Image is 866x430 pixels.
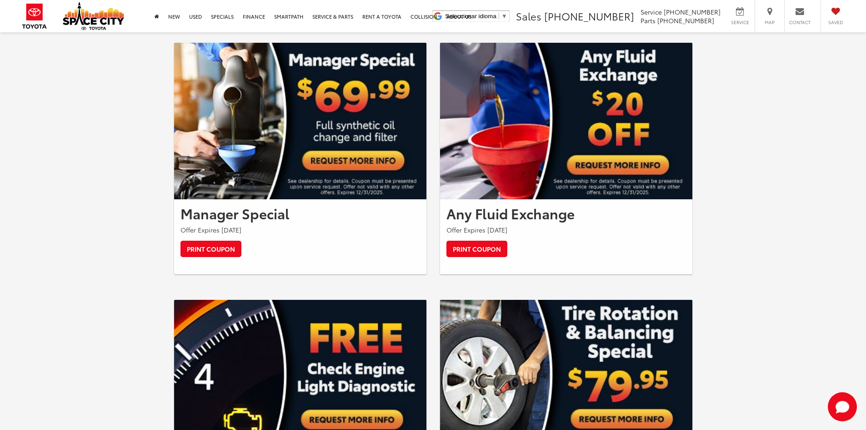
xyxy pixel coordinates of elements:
img: Space City Toyota [63,2,124,30]
h2: Any Fluid Exchange [446,206,686,221]
span: Map [760,19,780,25]
span: ▼ [501,13,507,20]
span: Contact [789,19,811,25]
span: [PHONE_NUMBER] [544,9,634,23]
span: Service [730,19,750,25]
a: Print Coupon [180,241,241,257]
a: Seleccionar idioma​ [445,13,507,20]
span: Saved [826,19,846,25]
span: Sales [516,9,541,23]
span: [PHONE_NUMBER] [664,7,721,16]
button: Toggle Chat Window [828,392,857,421]
svg: Start Chat [828,392,857,421]
h2: Manager Special [180,206,420,221]
span: Parts [641,16,656,25]
p: Offer Expires [DATE] [446,225,686,234]
img: Manager Special [174,43,426,199]
span: [PHONE_NUMBER] [657,16,714,25]
span: Service [641,7,662,16]
img: Any Fluid Exchange [440,43,692,199]
p: Offer Expires [DATE] [180,225,420,234]
a: Print Coupon [446,241,507,257]
span: Seleccionar idioma [445,13,496,20]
